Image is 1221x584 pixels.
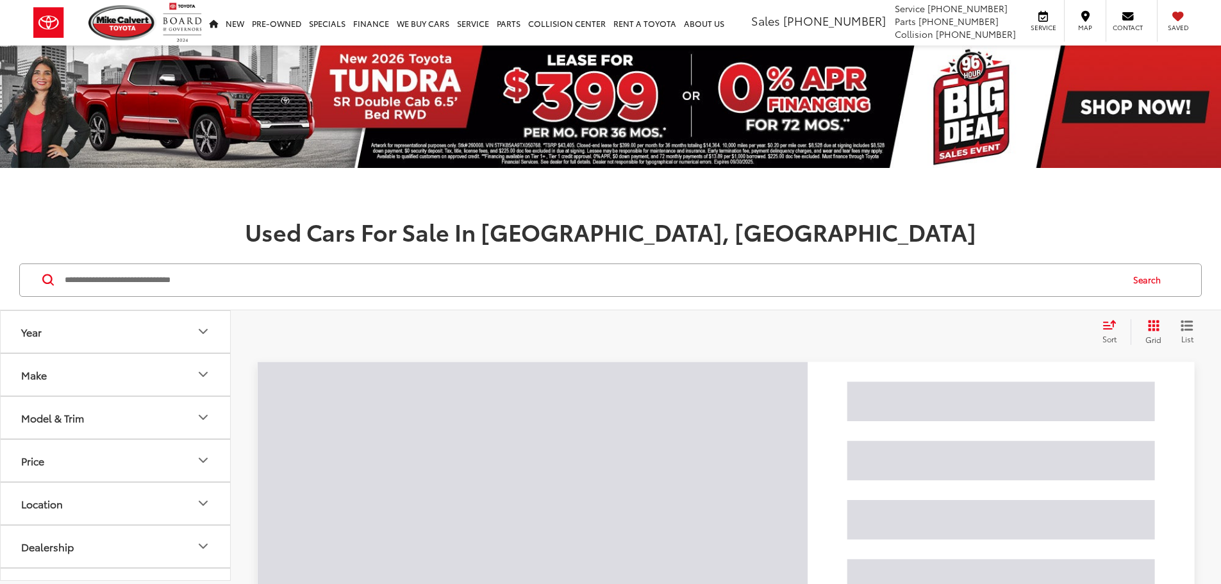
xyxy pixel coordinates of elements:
[1164,23,1192,32] span: Saved
[195,496,211,511] div: Location
[927,2,1008,15] span: [PHONE_NUMBER]
[21,326,42,338] div: Year
[195,367,211,382] div: Make
[1071,23,1099,32] span: Map
[195,538,211,554] div: Dealership
[751,12,780,29] span: Sales
[1131,319,1171,345] button: Grid View
[895,28,933,40] span: Collision
[1029,23,1058,32] span: Service
[1113,23,1143,32] span: Contact
[88,5,156,40] img: Mike Calvert Toyota
[195,453,211,468] div: Price
[1181,333,1193,344] span: List
[63,265,1121,296] input: Search by Make, Model, or Keyword
[21,497,63,510] div: Location
[21,540,74,553] div: Dealership
[1,440,231,481] button: PricePrice
[1,397,231,438] button: Model & TrimModel & Trim
[1096,319,1131,345] button: Select sort value
[1,483,231,524] button: LocationLocation
[895,2,925,15] span: Service
[195,324,211,339] div: Year
[21,455,44,467] div: Price
[918,15,999,28] span: [PHONE_NUMBER]
[1,354,231,396] button: MakeMake
[1,311,231,353] button: YearYear
[1171,319,1203,345] button: List View
[895,15,916,28] span: Parts
[1145,334,1161,345] span: Grid
[1,526,231,567] button: DealershipDealership
[21,369,47,381] div: Make
[1102,333,1117,344] span: Sort
[195,410,211,425] div: Model & Trim
[936,28,1016,40] span: [PHONE_NUMBER]
[1121,264,1179,296] button: Search
[21,412,84,424] div: Model & Trim
[783,12,886,29] span: [PHONE_NUMBER]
